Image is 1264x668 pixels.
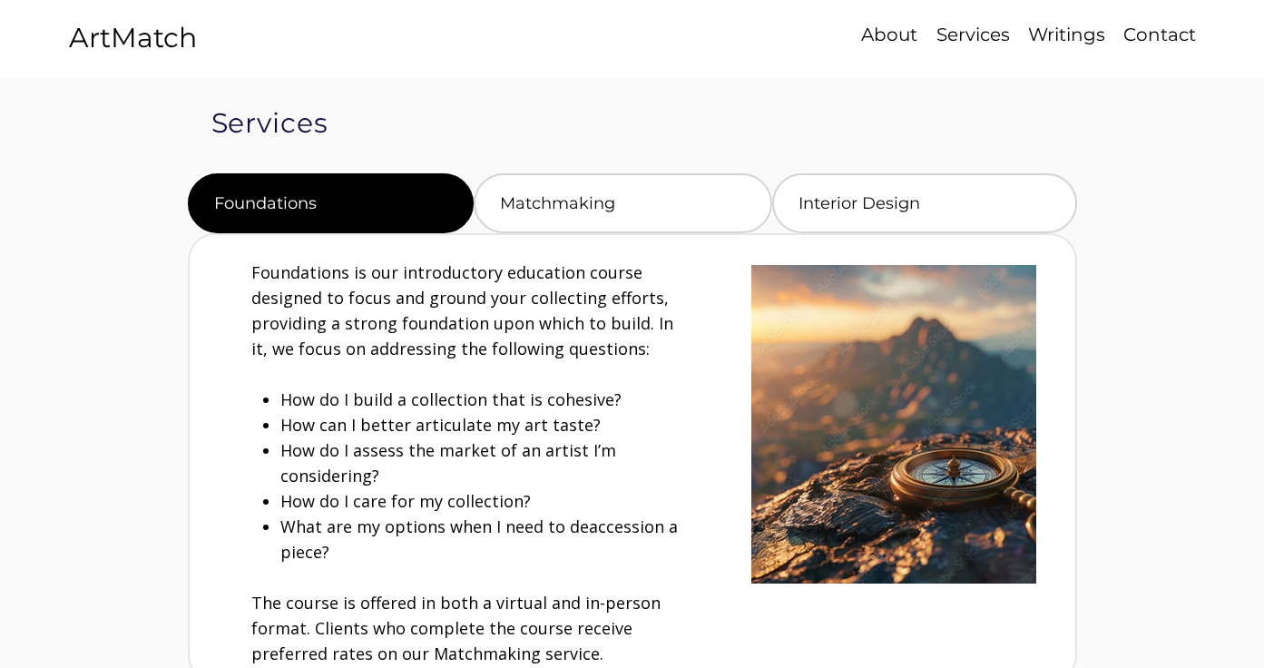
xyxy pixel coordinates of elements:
span: The course is offered in both a virtual and in-person format. Clients who complete the course rec... [251,592,661,664]
span: Matchmaking [500,193,615,213]
a: Services [926,22,1019,48]
img: Art education.jpg [751,265,1036,584]
span: Foundations [214,193,317,213]
a: About [852,22,926,48]
span: Services [211,106,328,140]
a: ArtMatch [69,21,197,54]
nav: Site [792,22,1204,48]
span: Foundations is our introductory education course designed to focus and ground your collecting eff... [251,261,673,359]
span: What are my options when I need to deaccession a piece? [280,516,678,563]
span: Interior Design [799,193,920,213]
span: How do I assess the market of an artist I’m considering? [280,439,616,486]
span: How do I care for my collection? [280,490,531,512]
a: Contact [1114,22,1204,48]
span: How do I build a collection that is cohesive? [280,388,622,410]
span: How can I better articulate my art taste? [280,414,601,436]
p: Services [927,22,1019,48]
a: Writings [1019,22,1114,48]
p: Contact [1114,22,1205,48]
